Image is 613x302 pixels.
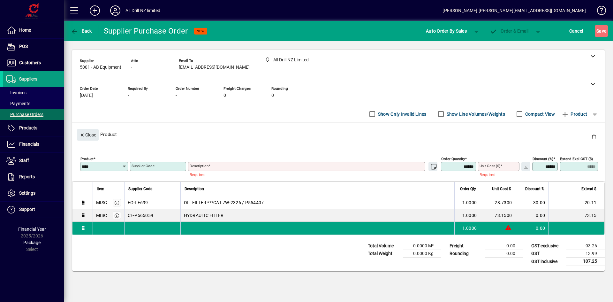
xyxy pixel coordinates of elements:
button: Add [85,5,105,16]
td: 0.00 [515,222,548,235]
a: Reports [3,169,64,185]
span: - [131,65,132,70]
a: POS [3,39,64,55]
span: Order Qty [460,185,476,192]
mat-label: Description [190,164,208,168]
a: Support [3,202,64,218]
mat-error: Required [190,171,434,178]
td: 73.1500 [480,209,515,222]
button: Order & Email [487,25,532,37]
span: Cancel [569,26,583,36]
mat-label: Product [80,157,94,161]
span: OIL FILTER ***CAT 7W-2326 / P554407 [184,199,264,206]
td: 0.00 [515,209,548,222]
td: 107.25 [566,258,605,266]
span: Extend $ [581,185,596,192]
span: - [176,93,177,98]
span: Close [79,130,96,140]
button: Close [77,129,99,141]
td: GST exclusive [528,242,566,250]
td: 1.0000 [454,196,480,209]
app-page-header-button: Back [64,25,99,37]
a: Purchase Orders [3,109,64,120]
span: Order & Email [490,28,529,34]
span: 0 [223,93,226,98]
td: 0.0000 Kg [403,250,441,258]
label: Show Line Volumes/Weights [445,111,505,117]
div: Product [72,123,605,146]
button: Auto Order By Sales [423,25,470,37]
td: 13.99 [566,250,605,258]
a: Financials [3,136,64,152]
span: Auto Order By Sales [426,26,467,36]
span: Discount % [525,185,544,192]
span: [DATE] [80,93,93,98]
span: Financials [19,142,39,147]
td: 20.11 [548,196,604,209]
button: Save [595,25,608,37]
td: 0.00 [485,242,523,250]
span: NEW [197,29,205,33]
td: 73.15 [548,209,604,222]
span: 0 [271,93,274,98]
mat-label: Extend excl GST ($) [560,157,593,161]
app-page-header-button: Close [75,132,100,137]
span: Customers [19,60,41,65]
td: Freight [446,242,485,250]
td: 28.7300 [480,196,515,209]
button: Profile [105,5,125,16]
td: 93.26 [566,242,605,250]
a: Staff [3,153,64,169]
td: 1.0000 [454,222,480,235]
a: Products [3,120,64,136]
a: Knowledge Base [592,1,605,22]
a: Invoices [3,87,64,98]
td: 1.0000 [454,209,480,222]
span: Purchase Orders [6,112,43,117]
td: Rounding [446,250,485,258]
span: Home [19,27,31,33]
span: Unit Cost $ [492,185,511,192]
td: Total Weight [365,250,403,258]
button: Cancel [568,25,585,37]
mat-label: Unit Cost ($) [480,164,500,168]
button: Back [69,25,94,37]
a: Payments [3,98,64,109]
label: Compact View [524,111,555,117]
td: 0.0000 M³ [403,242,441,250]
mat-label: Order Quantity [441,157,465,161]
span: Payments [6,101,30,106]
span: Package [23,240,41,245]
span: Reports [19,174,35,179]
td: Total Volume [365,242,403,250]
span: Invoices [6,90,26,95]
span: 5001 - AB Equipment [80,65,121,70]
mat-label: Discount (%) [533,157,553,161]
span: Suppliers [19,76,37,81]
label: Show Only Invalid Lines [377,111,427,117]
mat-error: Required [480,171,514,178]
span: POS [19,44,28,49]
span: Support [19,207,35,212]
span: - [128,93,129,98]
button: Delete [586,129,602,144]
td: GST [528,250,566,258]
span: Back [71,28,92,34]
a: Customers [3,55,64,71]
td: 30.00 [515,196,548,209]
mat-label: Supplier Code [132,164,155,168]
div: All Drill NZ limited [125,5,161,16]
span: Settings [19,190,35,196]
span: ave [596,26,606,36]
td: 0.00 [485,250,523,258]
span: S [596,28,599,34]
span: Financial Year [18,227,46,232]
span: Staff [19,158,29,163]
a: Home [3,22,64,38]
span: [EMAIL_ADDRESS][DOMAIN_NAME] [179,65,250,70]
div: [PERSON_NAME] [PERSON_NAME][EMAIL_ADDRESS][DOMAIN_NAME] [443,5,586,16]
span: Products [19,125,37,130]
div: Supplier Purchase Order [104,26,188,36]
a: Settings [3,185,64,201]
app-page-header-button: Delete [586,134,602,140]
